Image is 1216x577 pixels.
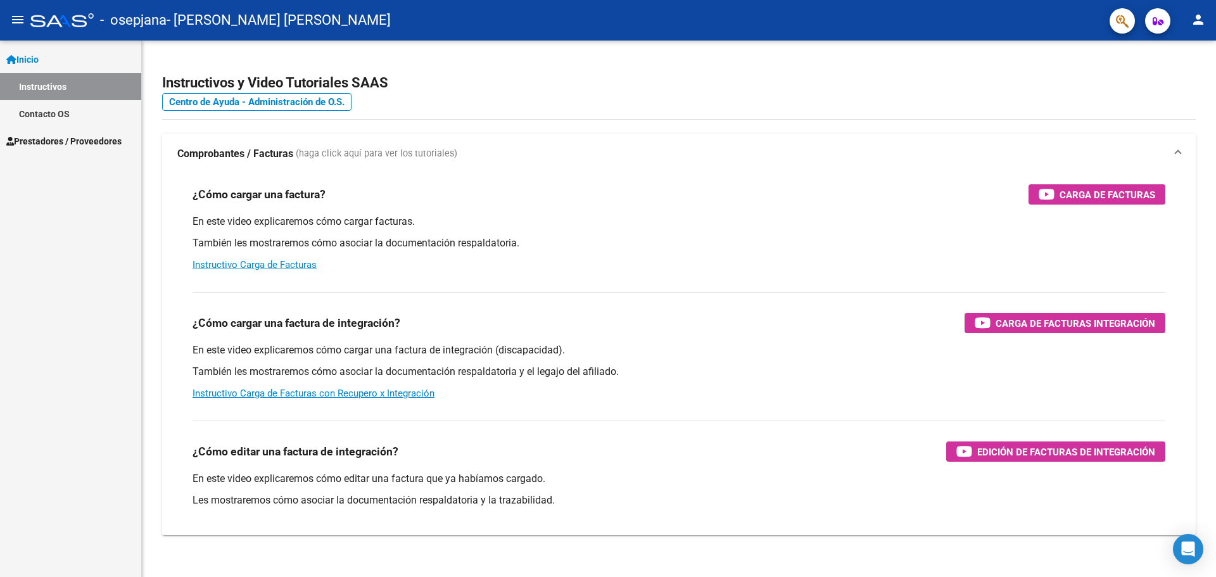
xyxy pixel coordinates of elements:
[965,313,1165,333] button: Carga de Facturas Integración
[977,444,1155,460] span: Edición de Facturas de integración
[193,493,1165,507] p: Les mostraremos cómo asociar la documentación respaldatoria y la trazabilidad.
[6,53,39,67] span: Inicio
[1173,534,1203,564] div: Open Intercom Messenger
[177,147,293,161] strong: Comprobantes / Facturas
[162,71,1196,95] h2: Instructivos y Video Tutoriales SAAS
[946,441,1165,462] button: Edición de Facturas de integración
[1060,187,1155,203] span: Carga de Facturas
[193,472,1165,486] p: En este video explicaremos cómo editar una factura que ya habíamos cargado.
[193,443,398,460] h3: ¿Cómo editar una factura de integración?
[193,236,1165,250] p: También les mostraremos cómo asociar la documentación respaldatoria.
[193,259,317,270] a: Instructivo Carga de Facturas
[193,343,1165,357] p: En este video explicaremos cómo cargar una factura de integración (discapacidad).
[10,12,25,27] mat-icon: menu
[1191,12,1206,27] mat-icon: person
[6,134,122,148] span: Prestadores / Proveedores
[1029,184,1165,205] button: Carga de Facturas
[162,134,1196,174] mat-expansion-panel-header: Comprobantes / Facturas (haga click aquí para ver los tutoriales)
[167,6,391,34] span: - [PERSON_NAME] [PERSON_NAME]
[193,215,1165,229] p: En este video explicaremos cómo cargar facturas.
[162,174,1196,535] div: Comprobantes / Facturas (haga click aquí para ver los tutoriales)
[193,365,1165,379] p: También les mostraremos cómo asociar la documentación respaldatoria y el legajo del afiliado.
[193,314,400,332] h3: ¿Cómo cargar una factura de integración?
[162,93,351,111] a: Centro de Ayuda - Administración de O.S.
[193,388,434,399] a: Instructivo Carga de Facturas con Recupero x Integración
[100,6,167,34] span: - osepjana
[193,186,326,203] h3: ¿Cómo cargar una factura?
[296,147,457,161] span: (haga click aquí para ver los tutoriales)
[996,315,1155,331] span: Carga de Facturas Integración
